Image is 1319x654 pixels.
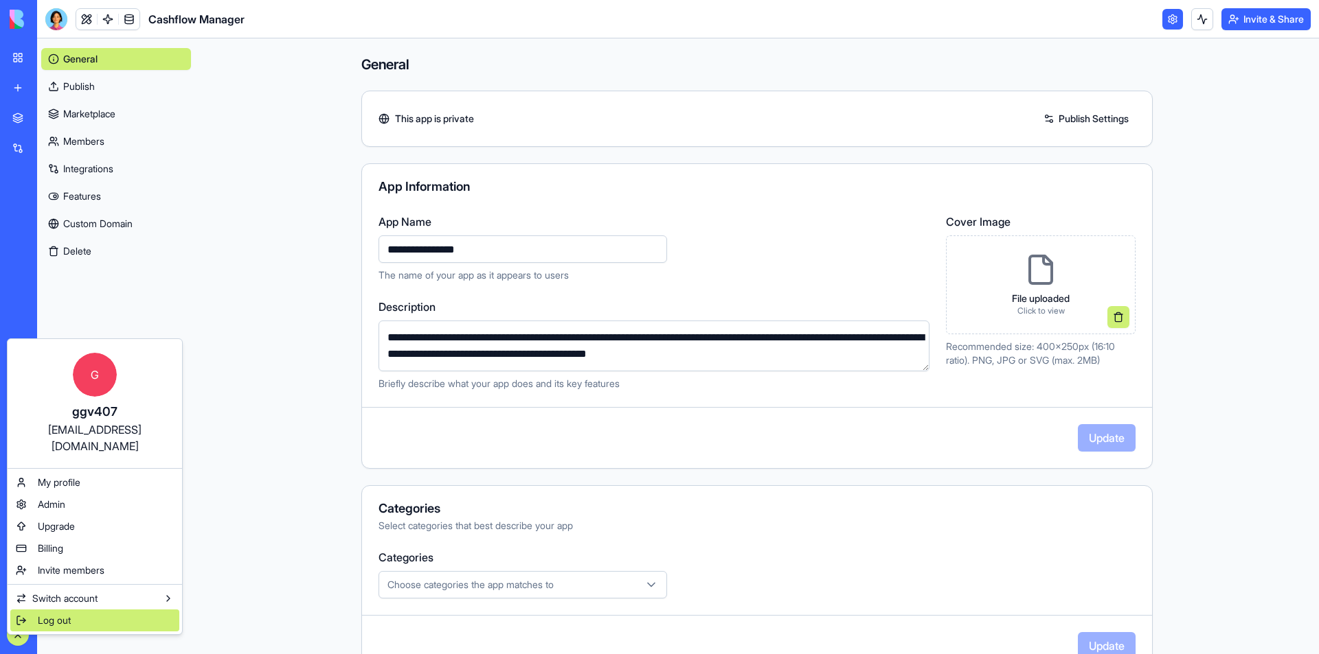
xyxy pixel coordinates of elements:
span: Switch account [32,592,98,605]
a: Billing [10,537,179,559]
a: Invite members [10,559,179,581]
span: Billing [38,541,63,555]
div: [EMAIL_ADDRESS][DOMAIN_NAME] [21,421,168,454]
span: G [73,353,117,397]
a: Upgrade [10,515,179,537]
a: My profile [10,471,179,493]
span: Invite members [38,563,104,577]
span: Upgrade [38,519,75,533]
a: Admin [10,493,179,515]
span: Log out [38,614,71,627]
span: My profile [38,476,80,489]
div: ggv407 [21,402,168,421]
a: Gggv407[EMAIL_ADDRESS][DOMAIN_NAME] [10,342,179,465]
span: Admin [38,498,65,511]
